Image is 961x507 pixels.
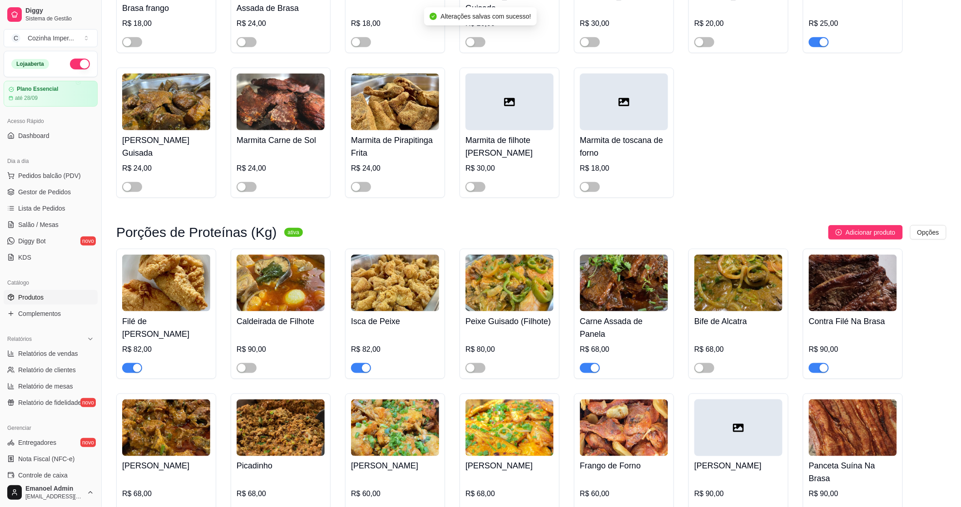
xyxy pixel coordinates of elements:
span: Emanoel Admin [25,485,83,493]
div: R$ 30,00 [580,18,668,29]
a: Diggy Botnovo [4,234,98,248]
a: DiggySistema de Gestão [4,4,98,25]
img: product-image [351,74,439,130]
div: Acesso Rápido [4,114,98,128]
div: R$ 24,00 [237,163,325,174]
h4: [PERSON_NAME] [351,460,439,473]
span: Pedidos balcão (PDV) [18,171,81,180]
img: product-image [351,399,439,456]
img: product-image [351,255,439,311]
div: R$ 82,00 [122,344,210,355]
div: R$ 90,00 [809,344,897,355]
span: Nota Fiscal (NFC-e) [18,454,74,463]
a: Plano Essencialaté 28/09 [4,81,98,107]
span: Relatórios [7,335,32,343]
span: Alterações salvas com sucesso! [441,13,531,20]
button: Select a team [4,29,98,47]
div: R$ 18,00 [122,18,210,29]
img: product-image [237,255,325,311]
div: R$ 60,00 [580,489,668,500]
div: R$ 24,00 [237,18,325,29]
span: Dashboard [18,131,50,140]
span: KDS [18,253,31,262]
a: KDS [4,250,98,265]
a: Dashboard [4,128,98,143]
div: R$ 25,00 [809,18,897,29]
h4: Contra Filé Na Brasa [809,315,897,328]
a: Salão / Mesas [4,217,98,232]
img: product-image [809,399,897,456]
div: R$ 90,00 [809,489,897,500]
div: R$ 80,00 [466,344,554,355]
a: Entregadoresnovo [4,435,98,450]
img: product-image [466,399,554,456]
button: Emanoel Admin[EMAIL_ADDRESS][DOMAIN_NAME] [4,482,98,503]
div: R$ 68,00 [580,344,668,355]
a: Controle de caixa [4,468,98,482]
span: C [11,34,20,43]
div: R$ 90,00 [694,489,783,500]
div: R$ 68,00 [466,489,554,500]
button: Pedidos balcão (PDV) [4,168,98,183]
span: Controle de caixa [18,471,68,480]
h4: Isca de Peixe [351,315,439,328]
h4: [PERSON_NAME] [466,460,554,473]
button: Alterar Status [70,59,90,69]
div: R$ 24,00 [122,163,210,174]
div: R$ 90,00 [237,344,325,355]
h4: Peixe Guisado (Filhote) [466,315,554,328]
img: product-image [122,399,210,456]
div: Gerenciar [4,421,98,435]
span: check-circle [430,13,437,20]
h4: Carne Assada de Panela [580,315,668,340]
span: Opções [917,227,939,237]
span: plus-circle [836,229,842,236]
div: R$ 18,00 [351,18,439,29]
h4: Marmita de Pirapitinga Frita [351,134,439,159]
span: Lista de Pedidos [18,204,65,213]
h4: [PERSON_NAME] [122,460,210,473]
img: product-image [466,255,554,311]
span: Entregadores [18,438,56,447]
div: R$ 30,00 [466,163,554,174]
div: R$ 82,00 [351,344,439,355]
div: R$ 68,00 [122,489,210,500]
a: Lista de Pedidos [4,201,98,216]
img: product-image [694,255,783,311]
a: Relatório de mesas [4,379,98,394]
h4: [PERSON_NAME] Guisada [122,134,210,159]
span: Complementos [18,309,61,318]
div: Catálogo [4,276,98,290]
img: product-image [122,74,210,130]
sup: ativa [284,228,303,237]
span: Adicionar produto [846,227,896,237]
h4: Marmita de toscana de forno [580,134,668,159]
a: Relatório de clientes [4,363,98,377]
h4: Frango de Forno [580,460,668,473]
img: product-image [580,255,668,311]
div: Dia a dia [4,154,98,168]
span: Diggy Bot [18,236,46,246]
h3: Porções de Proteínas (Kg) [116,227,277,238]
span: Salão / Mesas [18,220,59,229]
div: R$ 68,00 [694,344,783,355]
div: Loja aberta [11,59,49,69]
h4: Caldeirada de Filhote [237,315,325,328]
span: Produtos [18,293,44,302]
a: Relatórios de vendas [4,346,98,361]
article: até 28/09 [15,94,38,102]
a: Relatório de fidelidadenovo [4,395,98,410]
div: R$ 18,00 [580,163,668,174]
span: Relatório de mesas [18,382,73,391]
span: Relatório de clientes [18,365,76,374]
h4: Bife de Alcatra [694,315,783,328]
button: Opções [910,225,946,240]
a: Produtos [4,290,98,305]
h4: Picadinho [237,460,325,473]
div: R$ 20,00 [694,18,783,29]
span: Relatório de fidelidade [18,398,81,407]
h4: Panceta Suína Na Brasa [809,460,897,485]
div: R$ 24,00 [351,163,439,174]
span: [EMAIL_ADDRESS][DOMAIN_NAME] [25,493,83,500]
span: Relatórios de vendas [18,349,78,358]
